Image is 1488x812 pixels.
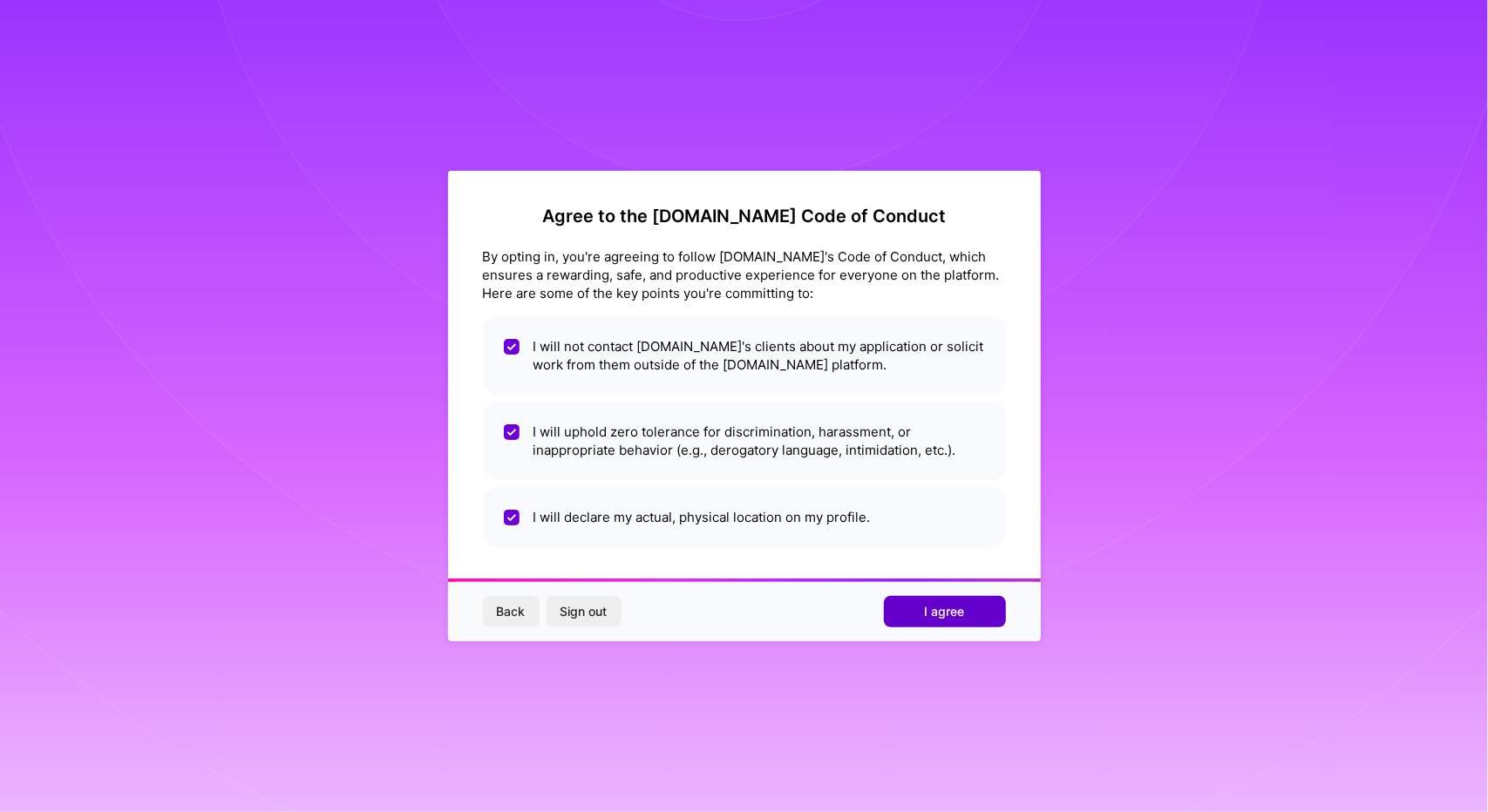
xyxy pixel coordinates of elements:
h2: Agree to the [DOMAIN_NAME] Code of Conduct [483,206,1006,227]
button: Sign out [547,596,622,627]
span: I agree [925,603,965,620]
li: I will declare my actual, physical location on my profile. [483,487,1006,547]
li: I will not contact [DOMAIN_NAME]'s clients about my application or solicit work from them outside... [483,316,1006,395]
li: I will uphold zero tolerance for discrimination, harassment, or inappropriate behavior (e.g., der... [483,402,1006,480]
button: Back [483,596,540,627]
div: By opting in, you're agreeing to follow [DOMAIN_NAME]'s Code of Conduct, which ensures a rewardin... [483,247,1006,302]
button: I agree [884,596,1006,627]
span: Back [497,603,526,620]
span: Sign out [561,603,608,620]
